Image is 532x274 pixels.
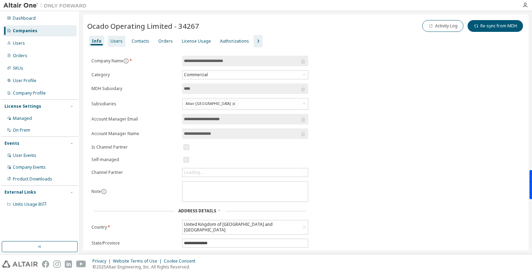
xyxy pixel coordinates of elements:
div: Companies [13,28,37,34]
div: Commercial [183,71,308,79]
img: linkedin.svg [65,260,72,268]
label: Is Channel Partner [91,144,178,150]
span: Ocado Operating Limited - 34267 [87,21,199,31]
label: Account Manager Name [91,131,178,136]
label: Self-managed [91,157,178,162]
div: Managed [13,116,32,121]
span: Units Usage BI [13,201,47,207]
div: Altair [GEOGRAPHIC_DATA] [184,100,238,108]
label: Category [91,72,178,78]
label: Account Manager Email [91,116,178,122]
div: Events [5,141,19,146]
label: MDH Subsidary [91,86,178,91]
div: United Kingdom of [GEOGRAPHIC_DATA] and [GEOGRAPHIC_DATA] [183,221,301,234]
div: Contacts [132,38,149,44]
div: User Events [13,153,36,158]
div: Loading... [184,170,203,175]
label: Country [91,224,178,230]
label: Note [91,188,101,194]
label: Subsidiaries [91,101,178,107]
img: Altair One [3,2,90,9]
div: External Links [5,189,36,195]
div: Privacy [92,258,113,264]
div: Dashboard [13,16,36,21]
button: information [101,189,107,194]
div: Loading... [183,168,308,177]
label: State/Province [91,240,178,246]
div: Authorizations [220,38,249,44]
label: Company Name [91,58,178,64]
div: Info [92,38,101,44]
button: information [123,58,129,64]
div: Website Terms of Use [113,258,164,264]
img: youtube.svg [76,260,86,268]
div: On Prem [13,127,30,133]
img: instagram.svg [53,260,61,268]
span: Address Details [178,208,216,214]
div: Altair [GEOGRAPHIC_DATA] [183,98,308,109]
div: United Kingdom of [GEOGRAPHIC_DATA] and [GEOGRAPHIC_DATA] [183,220,308,234]
div: SKUs [13,65,23,71]
img: altair_logo.svg [2,260,38,268]
p: © 2025 Altair Engineering, Inc. All Rights Reserved. [92,264,199,270]
div: License Settings [5,104,41,109]
div: License Usage [182,38,211,44]
img: facebook.svg [42,260,49,268]
div: User Profile [13,78,36,83]
button: Activity Log [422,20,463,32]
div: Users [13,41,25,46]
div: Commercial [183,71,209,79]
button: Re-sync from MDH [468,20,523,32]
div: Company Profile [13,90,46,96]
div: Orders [158,38,173,44]
div: Orders [13,53,27,59]
div: Product Downloads [13,176,52,182]
div: Users [110,38,123,44]
div: Cookie Consent [164,258,199,264]
label: Channel Partner [91,170,178,175]
div: Company Events [13,165,46,170]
